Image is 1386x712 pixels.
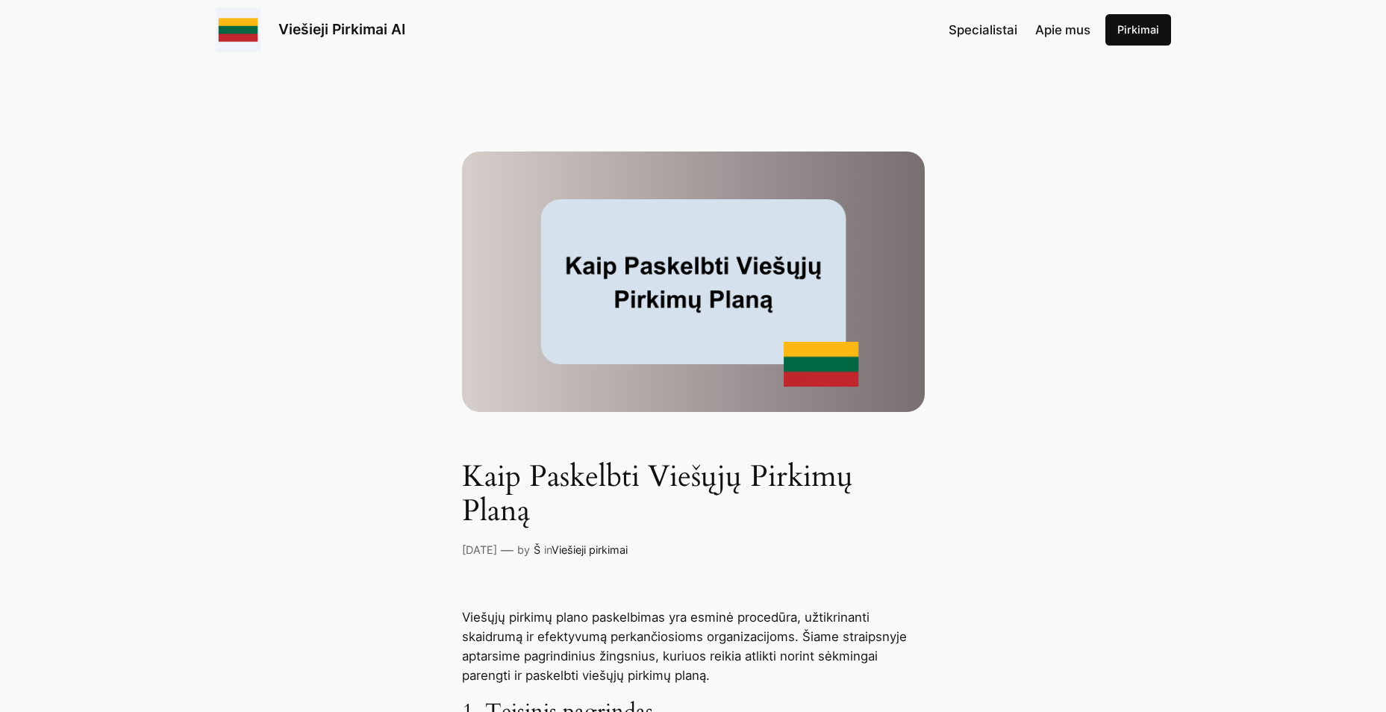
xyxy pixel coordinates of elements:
[949,20,1017,40] a: Specialistai
[462,460,925,528] h1: Kaip Paskelbti Viešųjų Pirkimų Planą
[216,7,260,52] img: Viešieji pirkimai logo
[544,543,552,556] span: in
[1035,22,1090,37] span: Apie mus
[462,543,497,556] a: [DATE]
[1035,20,1090,40] a: Apie mus
[517,542,530,558] p: by
[552,543,628,556] a: Viešieji pirkimai
[949,20,1090,40] nav: Navigation
[501,540,513,560] p: —
[949,22,1017,37] span: Specialistai
[462,608,925,685] p: Viešųjų pirkimų plano paskelbimas yra esminė procedūra, užtikrinanti skaidrumą ir efektyvumą perk...
[534,543,540,556] a: Š
[278,20,405,38] a: Viešieji Pirkimai AI
[1105,14,1171,46] a: Pirkimai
